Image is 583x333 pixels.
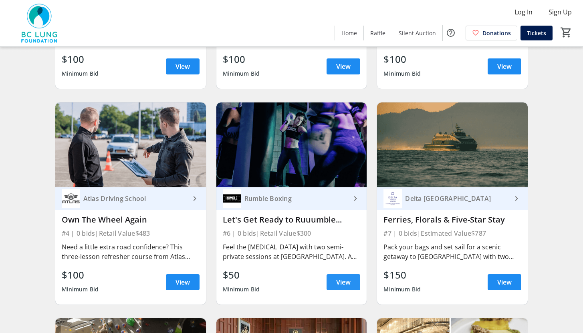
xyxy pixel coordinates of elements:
[62,52,99,66] div: $100
[216,187,367,210] a: Rumble BoxingRumble Boxing
[223,228,361,239] div: #6 | 0 bids | Retail Value $300
[166,58,200,74] a: View
[370,29,385,37] span: Raffle
[527,29,546,37] span: Tickets
[399,29,436,37] span: Silent Auction
[62,228,200,239] div: #4 | 0 bids | Retail Value $483
[402,195,512,203] div: Delta [GEOGRAPHIC_DATA]
[62,268,99,282] div: $100
[488,58,521,74] a: View
[166,274,200,290] a: View
[341,29,357,37] span: Home
[336,62,351,71] span: View
[223,242,361,261] div: Feel the [MEDICAL_DATA] with two semi-private sessions at [GEOGRAPHIC_DATA]. A high-energy, music...
[514,7,533,17] span: Log In
[223,282,260,297] div: Minimum Bid
[383,52,421,66] div: $100
[377,102,528,187] img: Ferries, Florals & Five-Star Stay
[497,62,512,71] span: View
[336,277,351,287] span: View
[508,6,539,18] button: Log In
[223,189,241,208] img: Rumble Boxing
[383,215,521,225] div: Ferries, Florals & Five-Star Stay
[62,215,200,225] div: Own The Wheel Again
[383,282,421,297] div: Minimum Bid
[327,58,360,74] a: View
[512,194,521,203] mat-icon: keyboard_arrow_right
[223,66,260,81] div: Minimum Bid
[223,268,260,282] div: $50
[351,194,360,203] mat-icon: keyboard_arrow_right
[443,25,459,41] button: Help
[497,277,512,287] span: View
[62,189,80,208] img: Atlas Driving School
[392,26,442,40] a: Silent Auction
[55,102,206,187] img: Own The Wheel Again
[62,242,200,261] div: Need a little extra road confidence? This three-lesson refresher course from Atlas Driving School...
[176,277,190,287] span: View
[5,3,76,43] img: BC Lung Foundation's Logo
[223,215,361,225] div: Let's Get Ready to Ruuumble...
[364,26,392,40] a: Raffle
[62,282,99,297] div: Minimum Bid
[383,66,421,81] div: Minimum Bid
[542,6,578,18] button: Sign Up
[383,228,521,239] div: #7 | 0 bids | Estimated Value $787
[383,189,402,208] img: Delta Victoria Ocean Pointe Resort
[520,26,553,40] a: Tickets
[223,52,260,66] div: $100
[80,195,190,203] div: Atlas Driving School
[241,195,351,203] div: Rumble Boxing
[62,66,99,81] div: Minimum Bid
[383,268,421,282] div: $150
[377,187,528,210] a: Delta Victoria Ocean Pointe ResortDelta [GEOGRAPHIC_DATA]
[383,242,521,261] div: Pack your bags and set sail for a scenic getaway to [GEOGRAPHIC_DATA] with two Hullo Ferry passes...
[335,26,363,40] a: Home
[216,102,367,187] img: Let's Get Ready to Ruuumble...
[190,194,200,203] mat-icon: keyboard_arrow_right
[466,26,517,40] a: Donations
[549,7,572,17] span: Sign Up
[176,62,190,71] span: View
[327,274,360,290] a: View
[55,187,206,210] a: Atlas Driving SchoolAtlas Driving School
[559,25,573,40] button: Cart
[488,274,521,290] a: View
[482,29,511,37] span: Donations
